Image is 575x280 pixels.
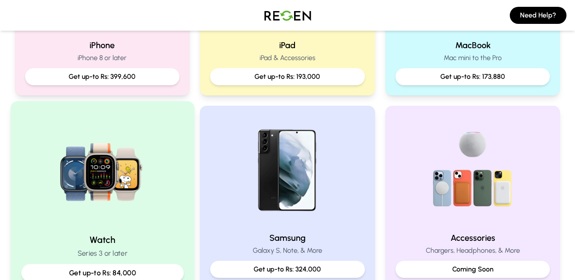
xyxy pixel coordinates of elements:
[396,245,550,256] p: Chargers, Headphones, & More
[25,53,180,63] p: iPhone 8 or later
[210,39,365,51] h2: iPad
[396,232,550,244] h2: Accessories
[402,72,543,82] p: Get up-to Rs: 173,880
[418,116,527,225] img: Accessories
[25,39,180,51] h2: iPhone
[217,264,358,274] p: Get up-to Rs: 324,000
[210,53,365,63] p: iPad & Accessories
[396,53,550,63] p: Mac mini to the Pro
[210,245,365,256] p: Galaxy S, Note, & More
[210,232,365,244] h2: Samsung
[233,116,342,225] img: Samsung
[217,72,358,82] p: Get up-to Rs: 193,000
[21,234,183,246] h2: Watch
[28,268,176,278] p: Get up-to Rs: 84,000
[32,72,173,82] p: Get up-to Rs: 399,600
[510,7,566,24] button: Need Help?
[396,39,550,51] h2: MacBook
[402,264,543,274] p: Coming Soon
[21,248,183,259] p: Series 3 or later
[45,112,159,227] img: Watch
[258,3,318,27] img: Logo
